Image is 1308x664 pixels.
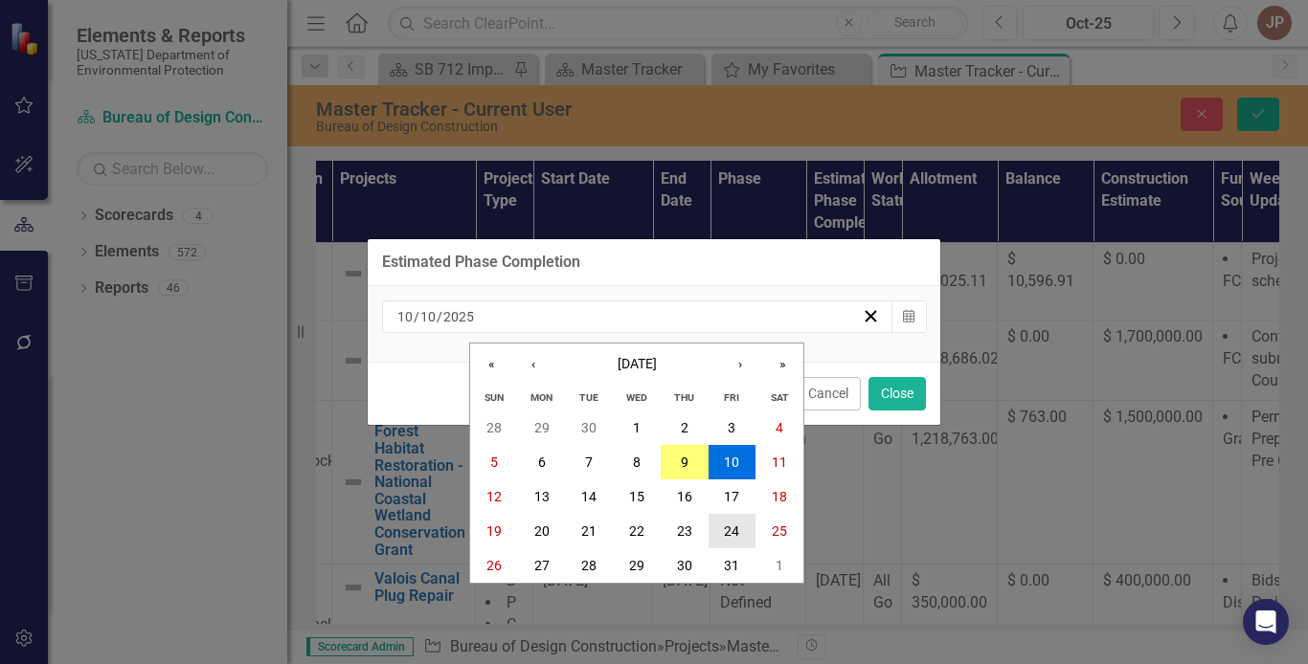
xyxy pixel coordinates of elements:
[581,420,597,435] abbr: September 30, 2025
[490,454,498,470] abbr: October 5, 2025
[530,391,553,404] abbr: Monday
[486,523,502,539] abbr: October 19, 2025
[681,454,688,470] abbr: October 9, 2025
[755,514,803,548] button: October 25, 2025
[761,343,803,386] button: »
[581,558,597,573] abbr: October 28, 2025
[518,514,566,548] button: October 20, 2025
[771,391,789,404] abbr: Saturday
[674,391,694,404] abbr: Thursday
[755,548,803,583] button: November 1, 2025
[565,410,613,445] button: September 30, 2025
[661,410,709,445] button: October 2, 2025
[538,454,546,470] abbr: October 6, 2025
[709,445,756,479] button: October 10, 2025
[868,377,926,410] button: Close
[534,420,550,435] abbr: September 29, 2025
[470,410,518,445] button: September 28, 2025
[661,445,709,479] button: October 9, 2025
[613,445,661,479] button: October 8, 2025
[755,445,803,479] button: October 11, 2025
[565,479,613,514] button: October 14, 2025
[512,343,554,386] button: ‹
[486,558,502,573] abbr: October 26, 2025
[486,420,502,435] abbr: September 28, 2025
[485,391,504,404] abbr: Sunday
[709,410,756,445] button: October 3, 2025
[728,420,735,435] abbr: October 3, 2025
[382,254,580,271] div: Estimated Phase Completion
[629,523,644,539] abbr: October 22, 2025
[518,410,566,445] button: September 29, 2025
[661,514,709,548] button: October 23, 2025
[755,410,803,445] button: October 4, 2025
[709,479,756,514] button: October 17, 2025
[437,308,442,325] span: /
[724,558,739,573] abbr: October 31, 2025
[613,548,661,583] button: October 29, 2025
[661,548,709,583] button: October 30, 2025
[776,558,783,573] abbr: November 1, 2025
[661,479,709,514] button: October 16, 2025
[581,489,597,504] abbr: October 14, 2025
[772,454,787,470] abbr: October 11, 2025
[581,523,597,539] abbr: October 21, 2025
[633,454,641,470] abbr: October 8, 2025
[681,420,688,435] abbr: October 2, 2025
[534,523,550,539] abbr: October 20, 2025
[518,548,566,583] button: October 27, 2025
[470,445,518,479] button: October 5, 2025
[772,489,787,504] abbr: October 18, 2025
[772,523,787,539] abbr: October 25, 2025
[579,391,598,404] abbr: Tuesday
[396,307,414,326] input: mm
[486,489,502,504] abbr: October 12, 2025
[719,343,761,386] button: ›
[629,489,644,504] abbr: October 15, 2025
[709,548,756,583] button: October 31, 2025
[470,548,518,583] button: October 26, 2025
[613,410,661,445] button: October 1, 2025
[470,514,518,548] button: October 19, 2025
[613,479,661,514] button: October 15, 2025
[1243,599,1289,645] div: Open Intercom Messenger
[626,391,647,404] abbr: Wednesday
[419,307,437,326] input: dd
[518,445,566,479] button: October 6, 2025
[565,514,613,548] button: October 21, 2025
[470,343,512,386] button: «
[585,454,593,470] abbr: October 7, 2025
[677,558,692,573] abbr: October 30, 2025
[534,489,550,504] abbr: October 13, 2025
[565,548,613,583] button: October 28, 2025
[470,479,518,514] button: October 12, 2025
[724,391,739,404] abbr: Friday
[414,308,419,325] span: /
[724,523,739,539] abbr: October 24, 2025
[709,514,756,548] button: October 24, 2025
[629,558,644,573] abbr: October 29, 2025
[677,523,692,539] abbr: October 23, 2025
[518,479,566,514] button: October 13, 2025
[677,489,692,504] abbr: October 16, 2025
[442,307,475,326] input: yyyy
[534,558,550,573] abbr: October 27, 2025
[633,420,641,435] abbr: October 1, 2025
[613,514,661,548] button: October 22, 2025
[618,356,657,371] span: [DATE]
[565,445,613,479] button: October 7, 2025
[755,479,803,514] button: October 18, 2025
[796,377,861,410] button: Cancel
[724,454,739,470] abbr: October 10, 2025
[724,489,739,504] abbr: October 17, 2025
[554,343,719,386] button: [DATE]
[776,420,783,435] abbr: October 4, 2025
